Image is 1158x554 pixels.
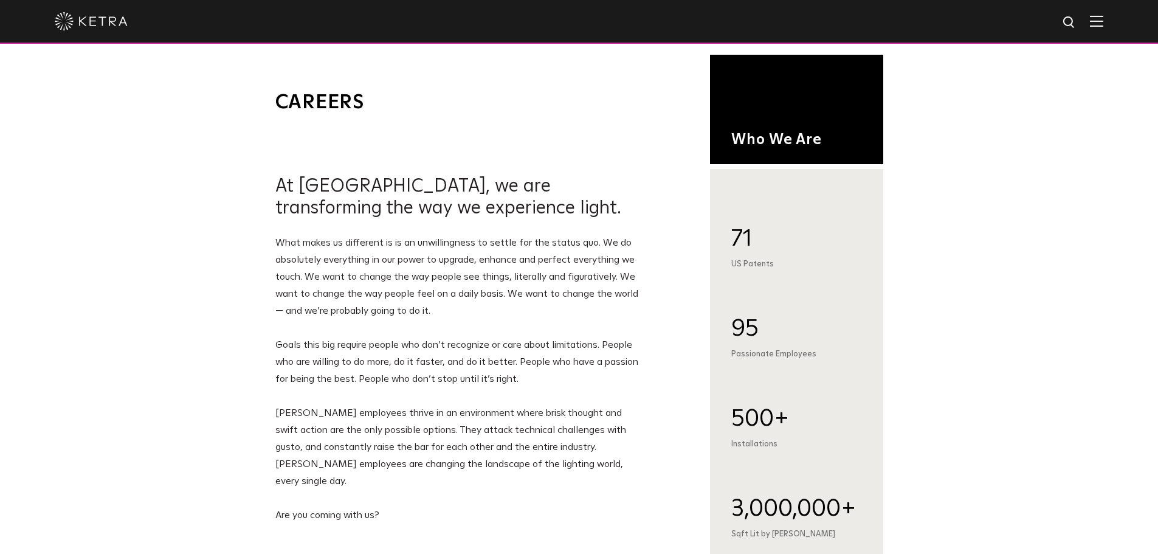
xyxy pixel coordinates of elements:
[731,440,861,449] div: Installations
[731,530,861,539] div: Sqft Lit by [PERSON_NAME]
[275,507,646,524] p: Are you coming with us?
[731,350,861,359] div: Passionate Employees
[731,131,861,149] h1: Who We Are
[731,314,861,343] div: 95
[731,494,861,523] div: 3,000,000+
[275,404,646,490] p: [PERSON_NAME] employees thrive in an environment where brisk thought and swift action are the onl...
[55,12,128,30] img: ketra-logo-2019-white
[1062,15,1077,30] img: search icon
[1090,15,1103,27] img: Hamburger%20Nav.svg
[275,336,646,387] p: Goals this big require people who don’t recognize or care about limitations. People who are willi...
[731,224,861,253] div: 71
[275,171,646,219] h2: At [GEOGRAPHIC_DATA], we are transforming the way we experience light.
[731,404,861,433] div: 500+
[275,91,646,115] h1: Careers
[275,234,646,319] p: What makes us different is is an unwillingness to settle for the status quo. We do absolutely eve...
[731,260,861,269] div: US Patents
